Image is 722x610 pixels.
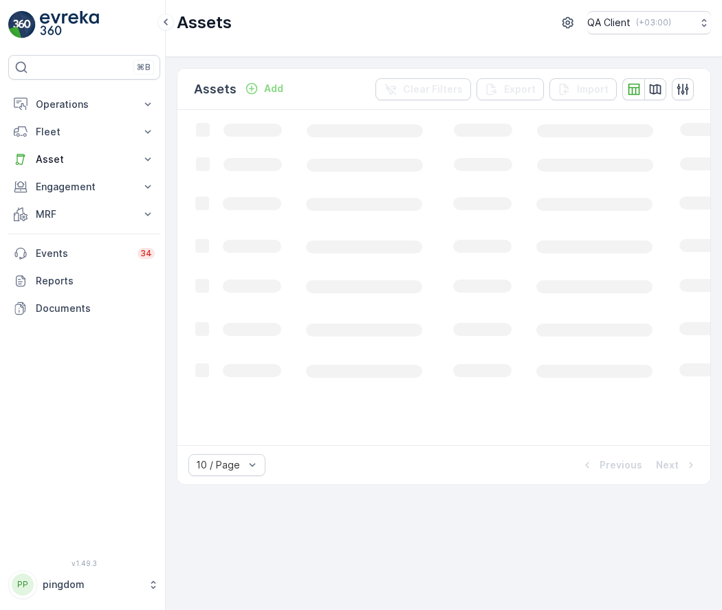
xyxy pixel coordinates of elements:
[36,98,133,111] p: Operations
[40,11,99,38] img: logo_light-DOdMpM7g.png
[477,78,544,100] button: Export
[8,173,160,201] button: Engagement
[8,11,36,38] img: logo
[140,248,152,259] p: 34
[656,458,679,472] p: Next
[36,207,133,221] p: MRF
[12,574,34,596] div: PP
[579,457,644,473] button: Previous
[194,80,237,99] p: Assets
[36,180,133,194] p: Engagement
[36,302,155,315] p: Documents
[36,152,133,166] p: Asset
[43,578,141,591] p: pingdom
[8,570,160,599] button: PPpingdom
[587,11,711,34] button: QA Client(+03:00)
[36,274,155,288] p: Reports
[655,457,699,473] button: Next
[8,91,160,118] button: Operations
[600,458,642,472] p: Previous
[8,201,160,228] button: MRF
[587,16,631,30] p: QA Client
[375,78,471,100] button: Clear Filters
[239,80,289,97] button: Add
[36,247,129,260] p: Events
[577,82,609,96] p: Import
[8,118,160,146] button: Fleet
[177,12,232,34] p: Assets
[636,17,671,28] p: ( +03:00 )
[137,62,151,73] p: ⌘B
[8,559,160,567] span: v 1.49.3
[549,78,617,100] button: Import
[8,267,160,295] a: Reports
[36,125,133,139] p: Fleet
[504,82,536,96] p: Export
[8,240,160,267] a: Events34
[8,295,160,322] a: Documents
[403,82,463,96] p: Clear Filters
[264,82,283,95] p: Add
[8,146,160,173] button: Asset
